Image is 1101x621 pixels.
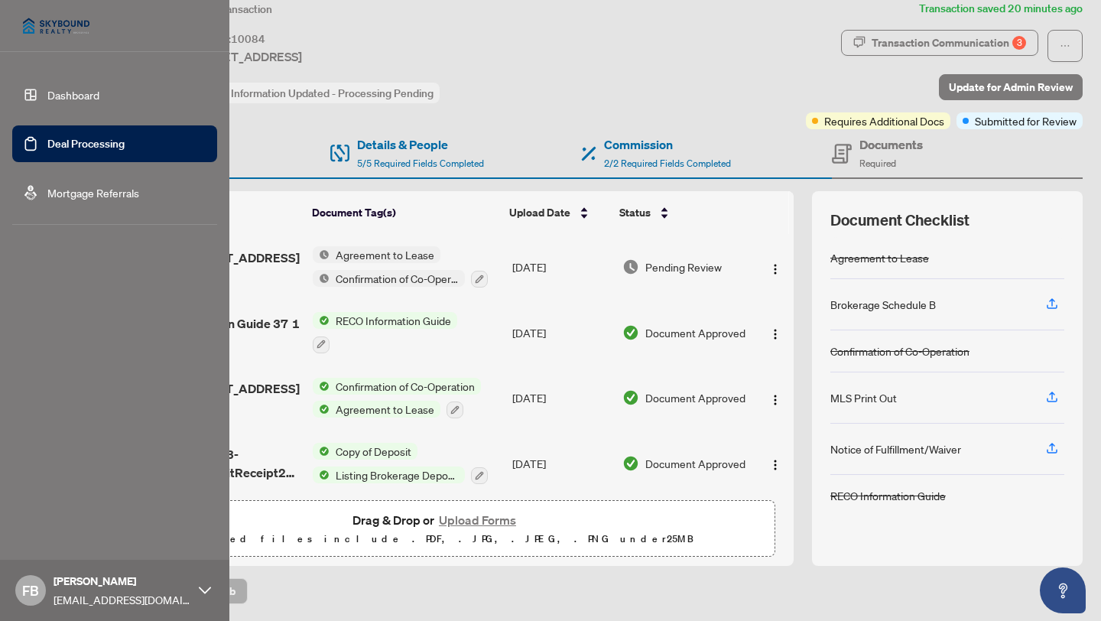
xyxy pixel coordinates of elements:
[949,75,1073,99] span: Update for Admin Review
[506,234,616,300] td: [DATE]
[763,320,788,345] button: Logo
[619,204,651,221] span: Status
[190,83,440,103] div: Status:
[613,191,750,234] th: Status
[604,158,731,169] span: 2/2 Required Fields Completed
[763,255,788,279] button: Logo
[824,112,944,129] span: Requires Additional Docs
[330,443,417,460] span: Copy of Deposit
[54,573,191,590] span: [PERSON_NAME]
[830,343,969,359] div: Confirmation of Co-Operation
[830,389,897,406] div: MLS Print Out
[231,86,434,100] span: Information Updated - Processing Pending
[313,312,330,329] img: Status Icon
[506,366,616,431] td: [DATE]
[645,389,745,406] span: Document Approved
[830,487,946,504] div: RECO Information Guide
[975,112,1077,129] span: Submitted for Review
[313,378,481,419] button: Status IconConfirmation of Co-OperationStatus IconAgreement to Lease
[503,191,613,234] th: Upload Date
[47,137,125,151] a: Deal Processing
[434,510,521,530] button: Upload Forms
[506,300,616,366] td: [DATE]
[313,467,330,483] img: Status Icon
[769,394,781,406] img: Logo
[313,378,330,395] img: Status Icon
[841,30,1038,56] button: Transaction Communication3
[622,389,639,406] img: Document Status
[1012,36,1026,50] div: 3
[12,8,100,44] img: logo
[830,441,961,457] div: Notice of Fulfillment/Waiver
[330,467,465,483] span: Listing Brokerage Deposit Receipt
[313,246,330,263] img: Status Icon
[1060,41,1070,51] span: ellipsis
[604,135,731,154] h4: Commission
[22,580,39,601] span: FB
[313,443,488,484] button: Status IconCopy of DepositStatus IconListing Brokerage Deposit Receipt
[313,312,457,353] button: Status IconRECO Information Guide
[830,210,969,231] span: Document Checklist
[313,401,330,418] img: Status Icon
[830,296,936,313] div: Brokerage Schedule B
[1040,567,1086,613] button: Open asap
[830,249,929,266] div: Agreement to Lease
[330,312,457,329] span: RECO Information Guide
[357,158,484,169] span: 5/5 Required Fields Completed
[47,88,99,102] a: Dashboard
[330,246,440,263] span: Agreement to Lease
[769,328,781,340] img: Logo
[313,443,330,460] img: Status Icon
[190,47,302,66] span: [STREET_ADDRESS]
[330,401,440,418] span: Agreement to Lease
[939,74,1083,100] button: Update for Admin Review
[763,385,788,410] button: Logo
[54,591,191,608] span: [EMAIL_ADDRESS][DOMAIN_NAME]
[645,258,722,275] span: Pending Review
[872,31,1026,55] div: Transaction Communication
[506,431,616,496] td: [DATE]
[190,2,272,16] span: View Transaction
[231,32,265,46] span: 10084
[509,204,570,221] span: Upload Date
[357,135,484,154] h4: Details & People
[769,459,781,471] img: Logo
[313,246,488,288] button: Status IconAgreement to LeaseStatus IconConfirmation of Co-Operation
[47,186,139,200] a: Mortgage Referrals
[108,530,765,548] p: Supported files include .PDF, .JPG, .JPEG, .PNG under 25 MB
[352,510,521,530] span: Drag & Drop or
[622,324,639,341] img: Document Status
[330,270,465,287] span: Confirmation of Co-Operation
[330,378,481,395] span: Confirmation of Co-Operation
[622,455,639,472] img: Document Status
[313,270,330,287] img: Status Icon
[859,135,923,154] h4: Documents
[763,451,788,476] button: Logo
[645,324,745,341] span: Document Approved
[99,501,775,558] span: Drag & Drop orUpload FormsSupported files include .PDF, .JPG, .JPEG, .PNG under25MB
[622,258,639,275] img: Document Status
[645,455,745,472] span: Document Approved
[769,263,781,275] img: Logo
[306,191,504,234] th: Document Tag(s)
[859,158,896,169] span: Required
